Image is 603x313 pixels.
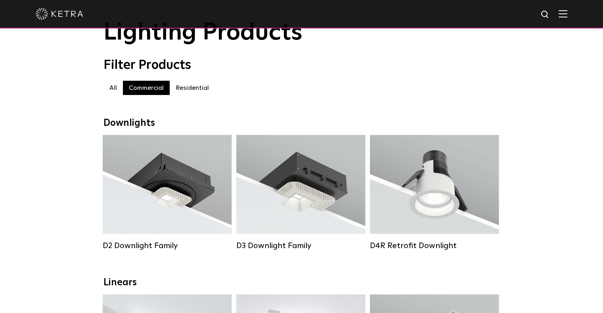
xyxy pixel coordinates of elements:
a: D3 Downlight Family Lumen Output:700 / 900 / 1100Colors:White / Black / Silver / Bronze / Paintab... [236,135,365,250]
div: Linears [103,277,500,288]
label: Commercial [123,81,170,95]
div: Filter Products [103,58,500,73]
img: ketra-logo-2019-white [36,8,83,20]
div: D3 Downlight Family [236,241,365,250]
div: Downlights [103,118,500,129]
a: D2 Downlight Family Lumen Output:1200Colors:White / Black / Gloss Black / Silver / Bronze / Silve... [103,135,232,250]
img: search icon [540,10,550,20]
div: D4R Retrofit Downlight [370,241,499,250]
label: Residential [170,81,215,95]
span: Lighting Products [103,21,302,45]
a: D4R Retrofit Downlight Lumen Output:800Colors:White / BlackBeam Angles:15° / 25° / 40° / 60°Watta... [370,135,499,250]
div: D2 Downlight Family [103,241,232,250]
img: Hamburger%20Nav.svg [559,10,567,17]
label: All [103,81,123,95]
